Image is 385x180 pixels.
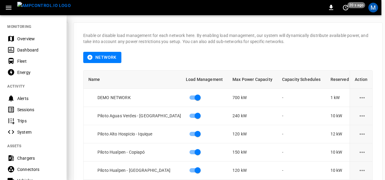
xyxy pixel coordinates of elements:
[17,47,59,53] div: Dashboard
[17,36,59,42] div: Overview
[17,2,71,9] img: ampcontrol.io logo
[17,166,59,172] div: Connectors
[17,107,59,113] div: Sessions
[341,3,350,12] button: set refresh interval
[17,95,59,102] div: Alerts
[17,129,59,135] div: System
[17,69,59,75] div: Energy
[368,3,378,12] div: profile-icon
[17,58,59,64] div: Fleet
[347,2,365,8] span: 20 s ago
[17,118,59,124] div: Trips
[17,155,59,161] div: Chargers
